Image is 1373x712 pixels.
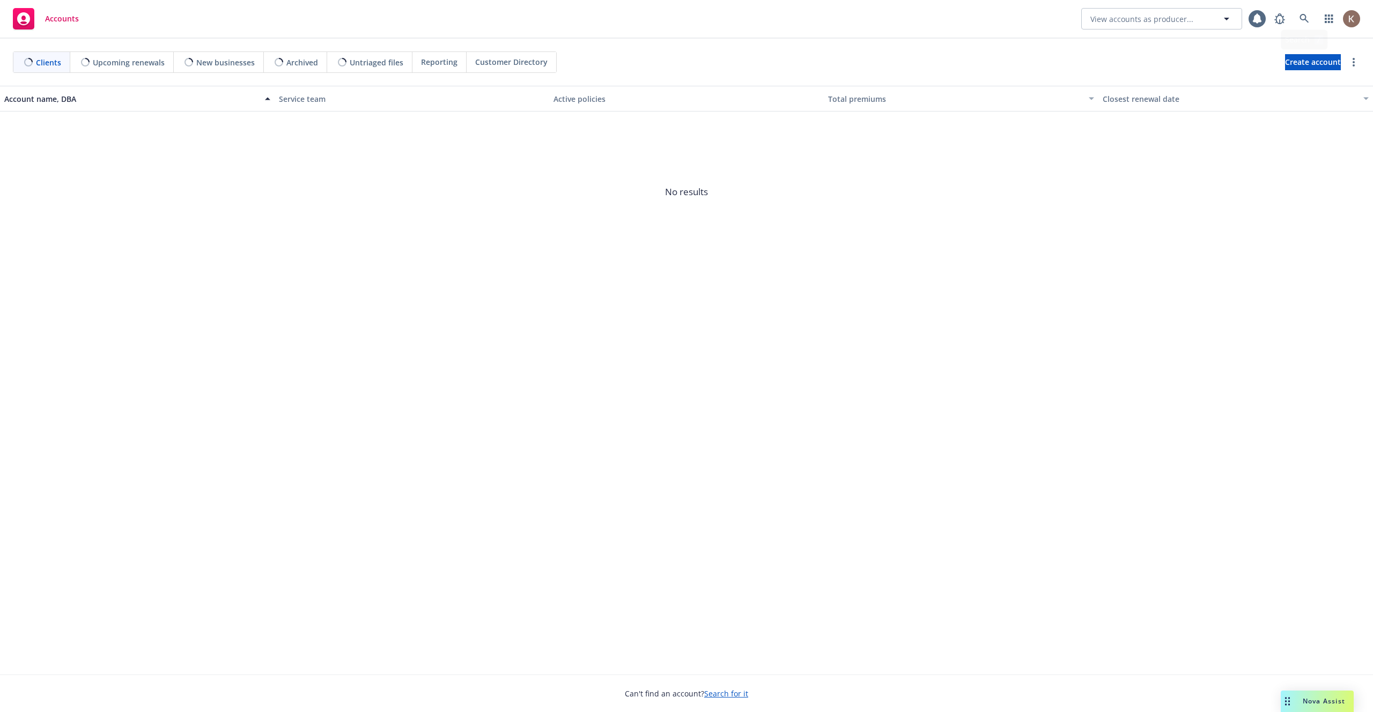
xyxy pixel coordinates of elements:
[421,56,457,68] span: Reporting
[1343,10,1360,27] img: photo
[1081,8,1242,29] button: View accounts as producer...
[196,57,255,68] span: New businesses
[1347,56,1360,69] a: more
[475,56,548,68] span: Customer Directory
[1103,93,1357,105] div: Closest renewal date
[275,86,549,112] button: Service team
[350,57,403,68] span: Untriaged files
[4,93,259,105] div: Account name, DBA
[1090,13,1193,25] span: View accounts as producer...
[1285,52,1341,72] span: Create account
[824,86,1098,112] button: Total premiums
[1303,696,1345,706] span: Nova Assist
[1281,691,1354,712] button: Nova Assist
[36,57,61,68] span: Clients
[549,86,824,112] button: Active policies
[9,4,83,34] a: Accounts
[828,93,1082,105] div: Total premiums
[1269,8,1290,29] a: Report a Bug
[553,93,820,105] div: Active policies
[45,14,79,23] span: Accounts
[1285,54,1341,70] a: Create account
[93,57,165,68] span: Upcoming renewals
[1294,8,1315,29] a: Search
[1318,8,1340,29] a: Switch app
[704,688,748,699] a: Search for it
[1098,86,1373,112] button: Closest renewal date
[279,93,545,105] div: Service team
[286,57,318,68] span: Archived
[1281,691,1294,712] div: Drag to move
[625,688,748,699] span: Can't find an account?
